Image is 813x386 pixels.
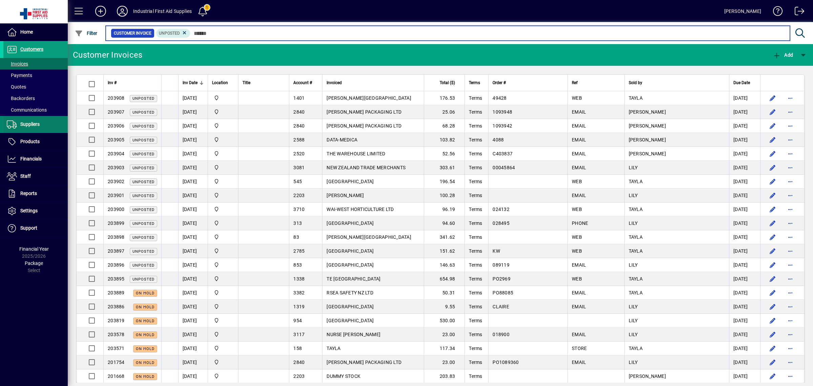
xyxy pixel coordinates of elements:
span: [PERSON_NAME] [327,193,364,198]
td: [DATE] [178,314,208,328]
td: [DATE] [178,216,208,230]
span: INDUSTRIAL FIRST AID SUPPLIES LTD [212,289,234,296]
span: Financial Year [19,246,49,252]
span: Terms [469,151,482,156]
a: Quotes [3,81,68,93]
button: Filter [73,27,99,39]
td: [DATE] [729,272,760,286]
span: 00045864 [493,165,515,170]
span: 203904 [108,151,125,156]
span: CLAIRE [493,304,509,309]
span: PO88085 [493,290,513,295]
div: Account # [293,79,318,86]
span: LILY [629,220,638,226]
span: Terms [469,262,482,268]
span: [GEOGRAPHIC_DATA] [327,179,374,184]
span: TAYLA [629,179,643,184]
button: More options [785,162,796,173]
td: [DATE] [729,300,760,314]
td: [DATE] [729,286,760,300]
span: DATA-MEDICA [327,137,357,142]
span: INDUSTRIAL FIRST AID SUPPLIES LTD [212,108,234,116]
span: TAYLA [629,248,643,254]
span: Unposted [132,277,154,282]
td: 68.28 [424,119,464,133]
span: 203906 [108,123,125,129]
span: On hold [136,291,154,295]
button: Edit [767,343,778,354]
span: WEB [572,95,582,101]
span: INDUSTRIAL FIRST AID SUPPLIES LTD [212,206,234,213]
button: More options [785,204,796,215]
span: LILY [629,262,638,268]
button: More options [785,246,796,256]
button: More options [785,232,796,243]
a: Suppliers [3,116,68,133]
span: 2840 [293,123,305,129]
td: [DATE] [178,230,208,244]
td: 530.00 [424,314,464,328]
button: Edit [767,287,778,298]
button: Edit [767,93,778,103]
span: 4088 [493,137,504,142]
span: [GEOGRAPHIC_DATA] [327,248,374,254]
button: Edit [767,204,778,215]
span: Terms [469,193,482,198]
td: [DATE] [178,258,208,272]
span: [PERSON_NAME] [629,151,666,156]
span: [PERSON_NAME] PACKAGING LTD [327,109,401,115]
td: 341.62 [424,230,464,244]
span: 024132 [493,207,509,212]
span: INDUSTRIAL FIRST AID SUPPLIES LTD [212,247,234,255]
a: Financials [3,151,68,168]
span: Terms [469,179,482,184]
span: Terms [469,95,482,101]
td: [DATE] [729,244,760,258]
button: Edit [767,190,778,201]
td: [DATE] [178,105,208,119]
span: [GEOGRAPHIC_DATA] [327,304,374,309]
button: Edit [767,329,778,340]
td: 52.56 [424,147,464,161]
div: [PERSON_NAME] [724,6,761,17]
button: Add [90,5,111,17]
div: Industrial First Aid Supplies [133,6,192,17]
span: Home [20,29,33,35]
span: Due Date [733,79,750,86]
a: Products [3,133,68,150]
span: 2840 [293,109,305,115]
span: On hold [136,305,154,309]
span: EMAIL [572,109,586,115]
button: Edit [767,162,778,173]
td: [DATE] [729,133,760,147]
span: Terms [469,207,482,212]
span: PO2969 [493,276,510,282]
button: More options [785,148,796,159]
button: More options [785,107,796,117]
span: [GEOGRAPHIC_DATA] [327,262,374,268]
td: [DATE] [178,286,208,300]
td: [DATE] [729,258,760,272]
a: Support [3,220,68,237]
td: [DATE] [729,147,760,161]
span: LILY [629,304,638,309]
a: Payments [3,70,68,81]
span: 203900 [108,207,125,212]
td: 25.06 [424,105,464,119]
span: 203903 [108,165,125,170]
button: Edit [767,134,778,145]
button: More options [785,357,796,368]
button: More options [785,371,796,382]
button: Profile [111,5,133,17]
span: 49428 [493,95,506,101]
span: THE WAREHOUSE LIMITED [327,151,385,156]
span: Title [243,79,250,86]
span: Customer Invoice [114,30,151,37]
span: 2520 [293,151,305,156]
td: [DATE] [729,189,760,202]
span: 203905 [108,137,125,142]
span: Terms [469,109,482,115]
span: INDUSTRIAL FIRST AID SUPPLIES LTD [212,219,234,227]
span: 2588 [293,137,305,142]
td: [DATE] [178,147,208,161]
